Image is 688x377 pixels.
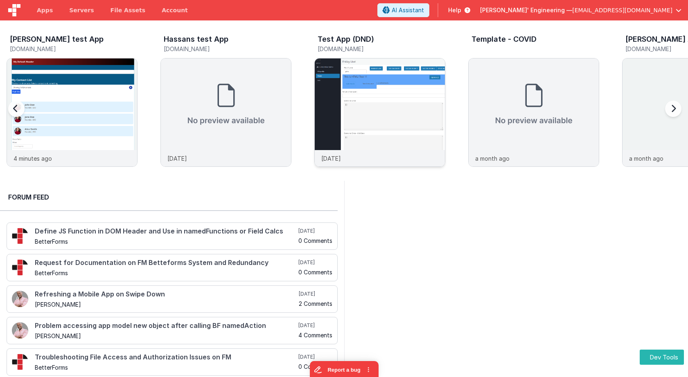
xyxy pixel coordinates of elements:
[12,228,28,244] img: 295_2.png
[299,301,332,307] h5: 2 Comments
[35,364,297,370] h5: BetterForms
[10,35,104,43] h3: [PERSON_NAME] test App
[298,364,332,370] h5: 0 Comments
[35,322,297,330] h4: Problem accessing app model new object after calling BF namedAction
[35,333,297,339] h5: [PERSON_NAME]
[35,270,297,276] h5: BetterForms
[111,6,146,14] span: File Assets
[35,354,297,361] h4: Troubleshooting File Access and Authorization Issues on FM
[164,35,228,43] h3: Hassans test App
[10,46,138,52] h5: [DOMAIN_NAME]
[7,222,338,250] a: Define JS Function in DOM Header and Use in namedFunctions or Field Calcs BetterForms [DATE] 0 Co...
[471,35,537,43] h3: Template - COVID
[7,285,338,313] a: Refreshing a Mobile App on Swipe Down [PERSON_NAME] [DATE] 2 Comments
[35,238,297,245] h5: BetterForms
[7,254,338,281] a: Request for Documentation on FM Betteforms System and Redundancy BetterForms [DATE] 0 Comments
[37,6,53,14] span: Apps
[35,228,297,235] h4: Define JS Function in DOM Header and Use in namedFunctions or Field Calcs
[35,291,297,298] h4: Refreshing a Mobile App on Swipe Down
[298,322,332,329] h5: [DATE]
[35,301,297,307] h5: [PERSON_NAME]
[480,6,681,14] button: [PERSON_NAME]' Engineering — [EMAIL_ADDRESS][DOMAIN_NAME]
[298,259,332,266] h5: [DATE]
[298,332,332,338] h5: 4 Comments
[448,6,461,14] span: Help
[298,269,332,275] h5: 0 Comments
[12,322,28,339] img: 411_2.png
[164,46,291,52] h5: [DOMAIN_NAME]
[321,154,341,163] p: [DATE]
[480,6,572,14] span: [PERSON_NAME]' Engineering —
[392,6,424,14] span: AI Assistant
[167,154,187,163] p: [DATE]
[299,291,332,297] h5: [DATE]
[12,354,28,370] img: 295_2.png
[69,6,94,14] span: Servers
[7,348,338,376] a: Troubleshooting File Access and Authorization Issues on FM BetterForms [DATE] 0 Comments
[318,46,445,52] h5: [DOMAIN_NAME]
[318,35,374,43] h3: Test App (DND)
[475,154,510,163] p: a month ago
[35,259,297,267] h4: Request for Documentation on FM Betteforms System and Redundancy
[629,154,663,163] p: a month ago
[8,192,329,202] h2: Forum Feed
[298,228,332,234] h5: [DATE]
[640,350,684,365] button: Dev Tools
[298,238,332,244] h5: 0 Comments
[12,259,28,276] img: 295_2.png
[12,291,28,307] img: 411_2.png
[298,354,332,360] h5: [DATE]
[377,3,429,17] button: AI Assistant
[572,6,672,14] span: [EMAIL_ADDRESS][DOMAIN_NAME]
[7,317,338,344] a: Problem accessing app model new object after calling BF namedAction [PERSON_NAME] [DATE] 4 Comments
